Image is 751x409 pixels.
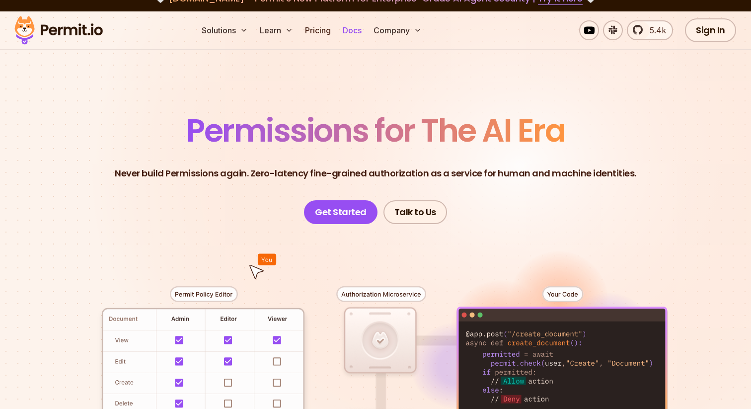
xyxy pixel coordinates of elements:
[256,20,297,40] button: Learn
[301,20,335,40] a: Pricing
[186,108,565,153] span: Permissions for The AI Era
[644,24,666,36] span: 5.4k
[198,20,252,40] button: Solutions
[685,18,736,42] a: Sign In
[115,166,636,180] p: Never build Permissions again. Zero-latency fine-grained authorization as a service for human and...
[339,20,366,40] a: Docs
[383,200,447,224] a: Talk to Us
[627,20,673,40] a: 5.4k
[10,13,107,47] img: Permit logo
[304,200,377,224] a: Get Started
[370,20,426,40] button: Company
